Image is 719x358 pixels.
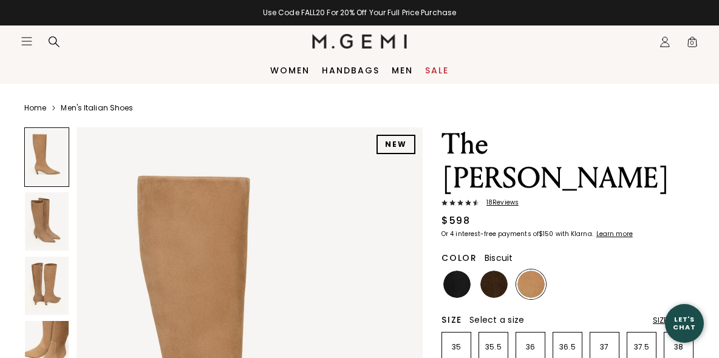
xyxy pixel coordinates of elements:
span: 0 [686,38,698,50]
div: Let's Chat [665,316,704,331]
a: Men [392,66,413,75]
div: NEW [377,135,415,154]
a: Learn more [595,231,633,238]
img: Biscuit [517,271,545,298]
img: Chocolate [480,271,508,298]
klarna-placement-style-body: Or 4 interest-free payments of [441,229,539,238]
p: 37.5 [627,342,656,352]
p: 38 [664,342,693,352]
klarna-placement-style-body: with Klarna [556,229,595,238]
h2: Size [441,315,462,325]
a: 18Reviews [441,199,695,209]
p: 36 [516,342,545,352]
h1: The [PERSON_NAME] [441,127,695,195]
span: 18 Review s [479,199,519,206]
img: Black [443,271,471,298]
span: Select a size [469,314,524,326]
img: The Tina [25,257,69,315]
p: 35.5 [479,342,508,352]
button: Open site menu [21,35,33,47]
p: 36.5 [553,342,582,352]
a: Sale [425,66,449,75]
a: Women [270,66,310,75]
p: 37 [590,342,619,352]
a: Handbags [322,66,380,75]
h2: Color [441,253,477,263]
a: Men's Italian Shoes [61,103,133,113]
klarna-placement-style-cta: Learn more [596,229,633,238]
span: Biscuit [485,252,513,264]
img: M.Gemi [312,34,407,49]
a: Home [24,103,46,113]
p: 35 [442,342,471,352]
klarna-placement-style-amount: $150 [539,229,553,238]
div: $598 [441,214,470,228]
div: Size Chart [653,316,695,325]
img: The Tina [25,192,69,251]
